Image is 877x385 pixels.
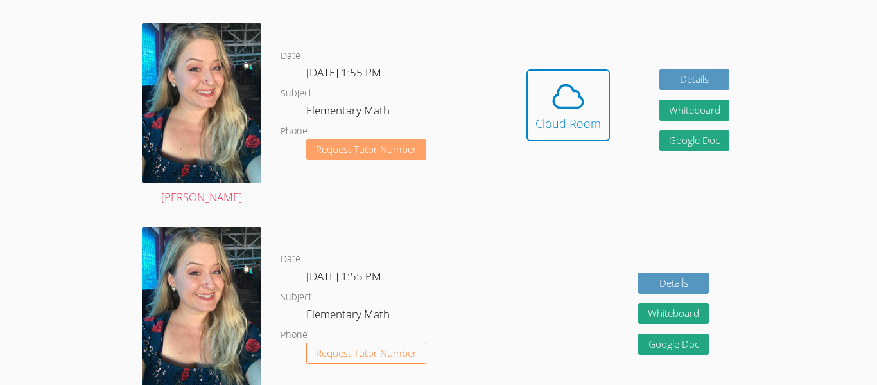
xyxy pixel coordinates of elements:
dt: Phone [281,327,308,343]
dt: Subject [281,289,312,305]
span: [DATE] 1:55 PM [306,269,381,283]
button: Whiteboard [638,303,709,325]
button: Request Tutor Number [306,343,426,364]
a: Google Doc [659,130,730,152]
img: avatar.png [142,23,261,183]
a: [PERSON_NAME] [142,23,261,207]
dt: Phone [281,123,308,139]
span: Request Tutor Number [316,145,417,154]
dt: Date [281,48,300,64]
dd: Elementary Math [306,305,392,327]
dd: Elementary Math [306,102,392,123]
span: [DATE] 1:55 PM [306,65,381,80]
button: Whiteboard [659,100,730,121]
a: Details [638,273,709,294]
a: Google Doc [638,334,709,355]
dt: Date [281,251,300,267]
button: Cloud Room [526,69,610,141]
button: Request Tutor Number [306,139,426,161]
span: Request Tutor Number [316,348,417,358]
a: Details [659,69,730,91]
dt: Subject [281,85,312,102]
div: Cloud Room [535,114,601,132]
